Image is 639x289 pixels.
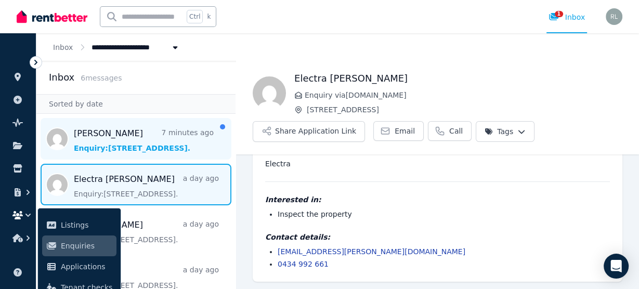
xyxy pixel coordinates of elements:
[449,126,463,136] span: Call
[485,126,513,137] span: Tags
[278,260,329,268] a: 0434 992 661
[53,43,73,51] a: Inbox
[17,9,87,24] img: RentBetter
[74,173,219,199] a: Electra [PERSON_NAME]a day agoEnquiry:[STREET_ADDRESS].
[604,254,629,279] div: Open Intercom Messenger
[61,240,112,252] span: Enquiries
[278,247,465,256] a: [EMAIL_ADDRESS][PERSON_NAME][DOMAIN_NAME]
[61,219,112,231] span: Listings
[36,33,197,61] nav: Breadcrumb
[253,76,286,110] img: Electra Horvat
[307,104,622,115] span: [STREET_ADDRESS]
[265,194,610,205] h4: Interested in:
[42,215,116,235] a: Listings
[476,121,534,142] button: Tags
[395,126,415,136] span: Email
[42,235,116,256] a: Enquiries
[428,121,472,141] a: Call
[278,209,610,219] li: Inspect the property
[187,10,203,23] span: Ctrl
[74,127,214,153] a: [PERSON_NAME]7 minutes agoEnquiry:[STREET_ADDRESS].
[265,232,610,242] h4: Contact details:
[42,256,116,277] a: Applications
[61,260,112,273] span: Applications
[555,11,563,17] span: 1
[49,70,74,85] h2: Inbox
[549,12,585,22] div: Inbox
[373,121,424,141] a: Email
[253,121,365,142] button: Share Application Link
[606,8,622,25] img: Revital Lurie
[305,90,622,100] span: Enquiry via [DOMAIN_NAME]
[294,71,622,86] h1: Electra [PERSON_NAME]
[74,219,219,245] a: [PERSON_NAME]a day agoEnquiry:[STREET_ADDRESS].
[81,74,122,82] span: 6 message s
[36,94,236,114] div: Sorted by date
[207,12,211,21] span: k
